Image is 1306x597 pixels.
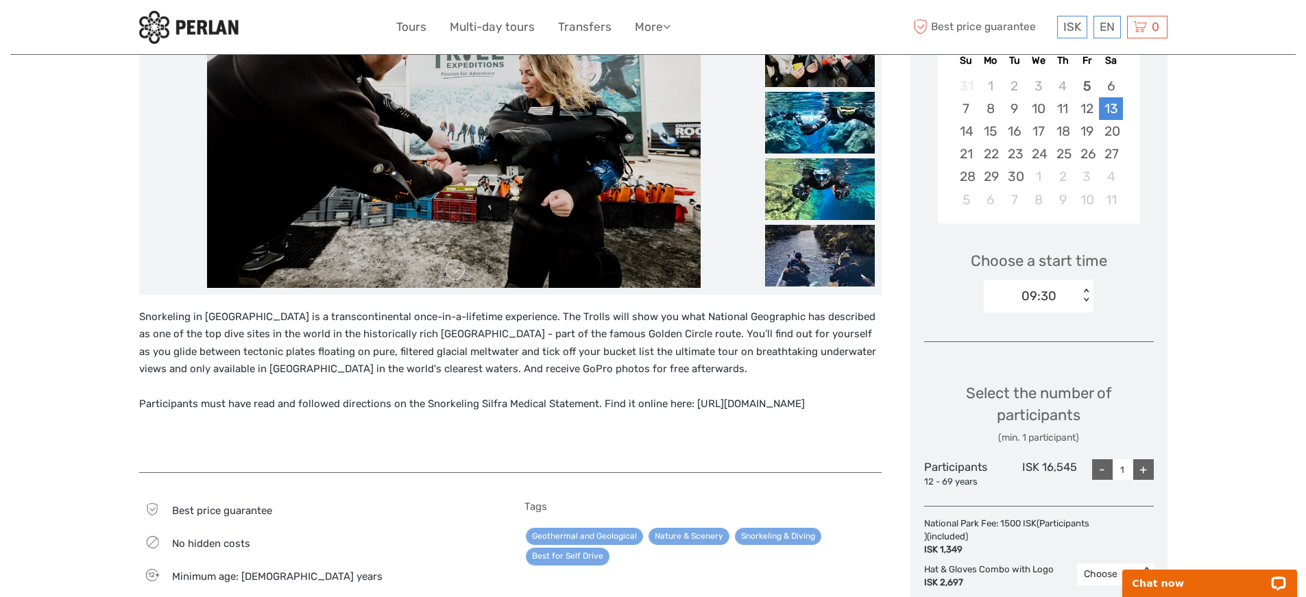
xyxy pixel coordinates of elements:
a: Tours [396,17,426,37]
div: Choose Sunday, September 21st, 2025 [954,143,978,165]
img: 288-6a22670a-0f57-43d8-a107-52fbc9b92f2c_logo_small.jpg [139,10,239,44]
div: Choose Thursday, October 2nd, 2025 [1051,165,1075,188]
a: Transfers [558,17,612,37]
div: Choose Sunday, September 7th, 2025 [954,97,978,120]
div: ISK 16,545 [1000,459,1077,488]
div: Choose Sunday, September 14th, 2025 [954,120,978,143]
div: Choose Saturday, September 6th, 2025 [1099,75,1123,97]
span: Best price guarantee [172,504,272,517]
div: < > [1080,289,1092,303]
div: Choose Saturday, September 27th, 2025 [1099,143,1123,165]
div: Choose Tuesday, September 9th, 2025 [1002,97,1026,120]
div: Participants [924,459,1001,488]
span: No hidden costs [172,537,250,550]
div: + [1133,459,1154,480]
div: Choose Tuesday, September 23rd, 2025 [1002,143,1026,165]
div: Choose Friday, October 10th, 2025 [1075,188,1099,211]
a: Snorkeling & Diving [735,528,821,545]
div: Choose Tuesday, October 7th, 2025 [1002,188,1026,211]
div: Choose Tuesday, September 16th, 2025 [1002,120,1026,143]
img: ec458f9b74944b7aa115685f463d0572_slider_thumbnail.jpeg [765,225,875,287]
div: Choose Friday, September 26th, 2025 [1075,143,1099,165]
span: Choose a start time [971,250,1107,271]
div: Choose Thursday, September 18th, 2025 [1051,120,1075,143]
span: ISK [1063,20,1081,34]
span: Minimum age: [DEMOGRAPHIC_DATA] years [172,570,383,583]
div: (min. 1 participant) [924,431,1154,445]
div: month 2025-09 [942,75,1135,211]
div: Choose Saturday, September 13th, 2025 [1099,97,1123,120]
div: - [1092,459,1113,480]
div: We [1026,51,1050,70]
div: Th [1051,51,1075,70]
img: e4836f5d6b5a4ae7b7a372b7a5566b34_slider_thumbnail.jpeg [765,25,875,87]
div: 12 - 69 years [924,476,1001,489]
div: Choose Tuesday, September 30th, 2025 [1002,165,1026,188]
div: Not available Wednesday, September 3rd, 2025 [1026,75,1050,97]
div: Choose Friday, September 5th, 2025 [1075,75,1099,97]
div: Choose Wednesday, September 24th, 2025 [1026,143,1050,165]
div: Not available Thursday, September 4th, 2025 [1051,75,1075,97]
div: Choose Thursday, September 11th, 2025 [1051,97,1075,120]
div: EN [1093,16,1121,38]
div: Choose Wednesday, September 10th, 2025 [1026,97,1050,120]
span: 0 [1150,20,1161,34]
a: Geothermal and Geological [526,528,643,545]
a: More [635,17,670,37]
div: Choose Monday, September 8th, 2025 [978,97,1002,120]
div: Mo [978,51,1002,70]
div: Choose Monday, September 15th, 2025 [978,120,1002,143]
div: Not available Sunday, August 31st, 2025 [954,75,978,97]
div: Tu [1002,51,1026,70]
div: Choose Sunday, September 28th, 2025 [954,165,978,188]
div: Select the number of participants [924,382,1154,445]
div: Choose Friday, October 3rd, 2025 [1075,165,1099,188]
div: Choose Saturday, October 4th, 2025 [1099,165,1123,188]
div: Choose Monday, October 6th, 2025 [978,188,1002,211]
div: Sa [1099,51,1123,70]
div: Su [954,51,978,70]
div: Not available Monday, September 1st, 2025 [978,75,1002,97]
div: 09:30 [1021,287,1056,305]
p: Snorkeling in [GEOGRAPHIC_DATA] is a transcontinental once-in-a-lifetime experience. The Trolls w... [139,308,882,413]
div: Choose Monday, September 29th, 2025 [978,165,1002,188]
div: Choose Thursday, October 9th, 2025 [1051,188,1075,211]
div: Choose Wednesday, October 1st, 2025 [1026,165,1050,188]
div: Fr [1075,51,1099,70]
div: Choose Saturday, September 20th, 2025 [1099,120,1123,143]
div: Choose Wednesday, October 8th, 2025 [1026,188,1050,211]
div: Choose Friday, September 19th, 2025 [1075,120,1099,143]
div: ISK 1,349 [924,544,1089,557]
a: Multi-day tours [450,17,535,37]
span: Best price guarantee [910,16,1054,38]
div: Choose Sunday, October 5th, 2025 [954,188,978,211]
div: Choose Thursday, September 25th, 2025 [1051,143,1075,165]
div: Choose Wednesday, September 17th, 2025 [1026,120,1050,143]
iframe: LiveChat chat widget [1113,554,1306,597]
div: Choose Saturday, October 11th, 2025 [1099,188,1123,211]
img: b38d8be986544a669e657d121ea304ce_slider_thumbnail.jpeg [765,158,875,220]
div: Choose Friday, September 12th, 2025 [1075,97,1099,120]
img: 75d647d656dd4db696dce9e52e88ad65_slider_thumbnail.jpeg [765,92,875,154]
span: 12 [141,570,161,580]
div: Choose [1084,568,1133,581]
div: Hat & Gloves Combo with Logo [924,563,1061,589]
a: Best for Self Drive [526,548,609,565]
h5: Tags [524,500,882,513]
div: ISK 2,697 [924,576,1054,589]
div: Not available Tuesday, September 2nd, 2025 [1002,75,1026,97]
a: Nature & Scenery [649,528,729,545]
div: National Park Fee: 1500 ISK (Participants ) (included) [924,517,1096,557]
div: Choose Monday, September 22nd, 2025 [978,143,1002,165]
